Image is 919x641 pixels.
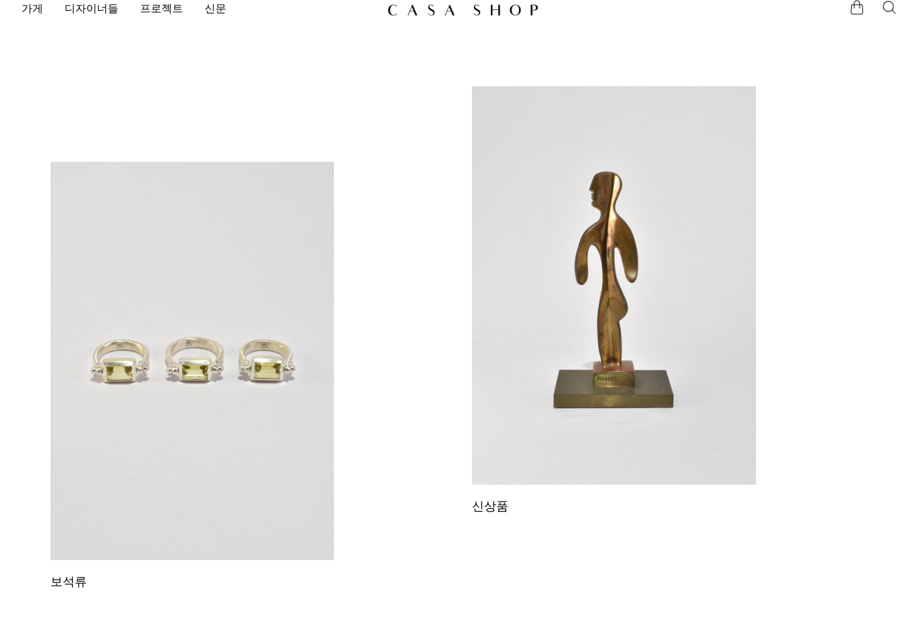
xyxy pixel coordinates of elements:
a: 신상품 [472,501,508,514]
font: 신문 [205,4,226,15]
font: 가게 [22,4,43,15]
font: 프로젝트 [140,4,183,15]
a: 보석류 [50,577,87,589]
a: 프로젝트 [140,1,183,19]
a: 신문 [205,1,226,19]
a: 가게 [22,1,43,19]
a: 디자이너들 [65,1,118,19]
font: 디자이너들 [65,4,118,15]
